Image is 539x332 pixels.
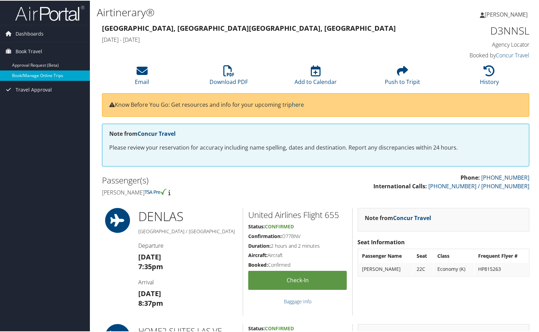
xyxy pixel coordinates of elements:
[109,143,522,152] p: Please review your reservation for accuracy including name spelling, dates and destination. Repor...
[248,251,347,258] h5: Aircraft
[393,214,431,221] a: Concur Travel
[248,242,347,249] h5: 2 hours and 2 minutes
[248,242,271,248] strong: Duration:
[359,262,413,275] td: [PERSON_NAME]
[248,261,268,267] strong: Booked:
[210,68,248,85] a: Download PDF
[145,188,167,194] img: tsa-precheck.png
[359,249,413,262] th: Passenger Name
[109,100,522,109] p: Know Before You Go: Get resources and info for your upcoming trip
[16,80,52,98] span: Travel Approval
[480,3,535,24] a: [PERSON_NAME]
[475,249,528,262] th: Frequent Flyer #
[485,10,528,18] span: [PERSON_NAME]
[430,51,530,58] h4: Booked by
[15,4,84,21] img: airportal-logo.png
[265,222,294,229] span: Confirmed
[138,241,238,249] h4: Departure
[138,207,238,225] h1: DEN LAS
[135,68,149,85] a: Email
[295,68,337,85] a: Add to Calendar
[358,238,405,245] strong: Seat Information
[265,324,294,331] span: Confirmed
[496,51,529,58] a: Concur Travel
[109,129,176,137] strong: Note from
[138,261,163,271] strong: 7:35pm
[248,270,347,289] a: Check-in
[248,208,347,220] h2: United Airlines Flight 655
[248,222,265,229] strong: Status:
[248,324,265,331] strong: Status:
[138,298,163,307] strong: 8:37pm
[413,249,433,262] th: Seat
[248,261,347,268] h5: Confirmed
[434,262,474,275] td: Economy (K)
[138,278,238,285] h4: Arrival
[102,35,420,43] h4: [DATE] - [DATE]
[16,42,42,59] span: Book Travel
[428,182,529,189] a: [PHONE_NUMBER] / [PHONE_NUMBER]
[248,232,347,239] h5: O77BNV
[461,173,480,181] strong: Phone:
[138,129,176,137] a: Concur Travel
[373,182,427,189] strong: International Calls:
[365,214,431,221] strong: Note from
[284,297,312,304] a: Baggage Info
[413,262,433,275] td: 22C
[430,23,530,37] h1: D3NNSL
[475,262,528,275] td: HP815263
[385,68,420,85] a: Push to Tripit
[102,174,310,186] h2: Passenger(s)
[430,40,530,48] h4: Agency Locator
[102,23,396,32] strong: [GEOGRAPHIC_DATA], [GEOGRAPHIC_DATA] [GEOGRAPHIC_DATA], [GEOGRAPHIC_DATA]
[434,249,474,262] th: Class
[97,4,389,19] h1: Airtinerary®
[16,25,44,42] span: Dashboards
[248,232,282,239] strong: Confirmation:
[138,252,161,261] strong: [DATE]
[138,227,238,234] h5: [GEOGRAPHIC_DATA] / [GEOGRAPHIC_DATA]
[480,68,499,85] a: History
[102,188,310,196] h4: [PERSON_NAME]
[138,288,161,297] strong: [DATE]
[292,100,304,108] a: here
[481,173,529,181] a: [PHONE_NUMBER]
[248,251,268,258] strong: Aircraft:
